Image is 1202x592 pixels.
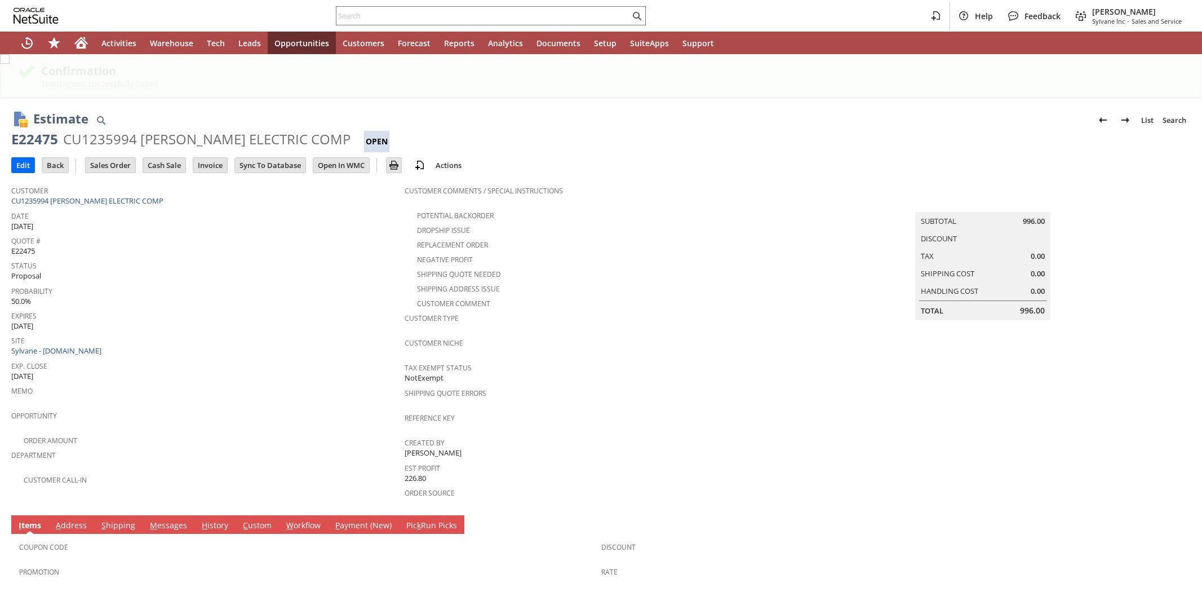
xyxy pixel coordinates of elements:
[405,438,445,448] a: Created By
[41,63,1185,78] div: Confirmation
[1024,11,1061,21] span: Feedback
[921,306,943,316] a: Total
[11,211,29,221] a: Date
[332,520,394,532] a: Payment (New)
[417,270,501,279] a: Shipping Quote Needed
[41,32,68,54] div: Shortcuts
[405,373,443,383] span: NotExempt
[11,236,41,246] a: Quote #
[417,299,490,308] a: Customer Comment
[150,520,157,531] span: M
[1158,111,1191,129] a: Search
[11,386,33,396] a: Memo
[530,32,587,54] a: Documents
[11,311,37,321] a: Expires
[11,346,104,356] a: Sylvane - [DOMAIN_NAME]
[481,32,530,54] a: Analytics
[405,488,455,498] a: Order Source
[99,520,138,532] a: Shipping
[11,450,56,460] a: Department
[86,158,135,173] input: Sales Order
[405,473,426,484] span: 226.80
[431,160,466,170] a: Actions
[42,158,68,173] input: Back
[417,255,473,264] a: Negative Profit
[921,286,978,296] a: Handling Cost
[68,32,95,54] a: Home
[1170,518,1184,531] a: Unrolled view on
[14,32,41,54] a: Recent Records
[417,226,470,235] a: Dropship Issue
[405,338,463,348] a: Customer Niche
[19,542,68,552] a: Coupon Code
[11,296,31,307] span: 50.0%
[921,216,956,226] a: Subtotal
[335,520,340,531] span: P
[682,38,714,48] span: Support
[41,78,1185,89] div: Transaction successfully Saved
[199,520,231,532] a: History
[601,542,636,552] a: Discount
[921,233,957,244] a: Discount
[1031,251,1045,262] span: 0.00
[240,520,274,532] a: Custom
[19,567,59,577] a: Promotion
[11,221,33,232] span: [DATE]
[387,158,401,172] img: Print
[601,567,618,577] a: Rate
[207,38,225,48] span: Tech
[364,131,389,152] div: Open
[1092,17,1125,25] span: Sylvane Inc
[1137,111,1158,129] a: List
[417,240,488,250] a: Replacement Order
[437,32,481,54] a: Reports
[101,520,106,531] span: S
[405,313,459,323] a: Customer Type
[202,520,207,531] span: H
[630,9,644,23] svg: Search
[1132,17,1182,25] span: Sales and Service
[12,158,34,173] input: Edit
[56,520,61,531] span: A
[313,158,369,173] input: Open In WMC
[405,448,462,458] span: [PERSON_NAME]
[594,38,616,48] span: Setup
[417,520,421,531] span: k
[200,32,232,54] a: Tech
[24,436,77,445] a: Order Amount
[11,261,37,271] a: Status
[63,130,351,148] div: CU1235994 [PERSON_NAME] ELECTRIC COMP
[921,251,934,261] a: Tax
[20,36,34,50] svg: Recent Records
[405,363,472,373] a: Tax Exempt Status
[676,32,721,54] a: Support
[1031,286,1045,297] span: 0.00
[975,11,993,21] span: Help
[413,158,427,172] img: add-record.svg
[11,186,48,196] a: Customer
[11,286,52,296] a: Probability
[623,32,676,54] a: SuiteApps
[47,36,61,50] svg: Shortcuts
[336,32,391,54] a: Customers
[268,32,336,54] a: Opportunities
[238,38,261,48] span: Leads
[343,38,384,48] span: Customers
[921,268,974,279] a: Shipping Cost
[1096,113,1110,127] img: Previous
[1023,216,1045,227] span: 996.00
[14,8,59,24] svg: logo
[24,475,87,485] a: Customer Call-in
[336,9,630,23] input: Search
[232,32,268,54] a: Leads
[403,520,460,532] a: PickRun Picks
[915,194,1050,212] caption: Summary
[11,246,35,257] span: E22475
[74,36,88,50] svg: Home
[33,109,88,128] h1: Estimate
[150,38,193,48] span: Warehouse
[95,32,143,54] a: Activities
[391,32,437,54] a: Forecast
[193,158,227,173] input: Invoice
[405,186,563,196] a: Customer Comments / Special Instructions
